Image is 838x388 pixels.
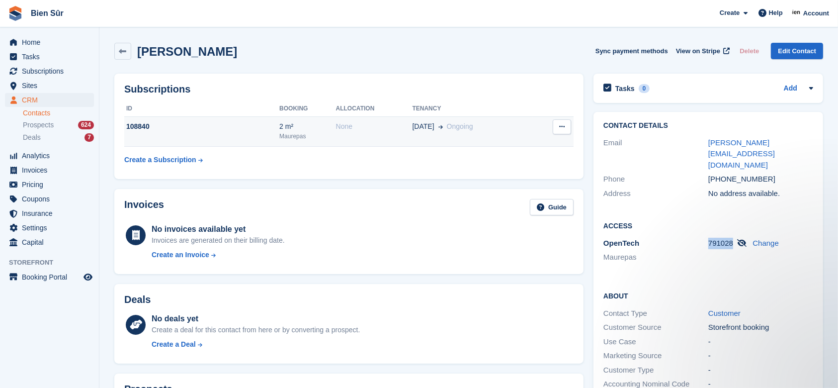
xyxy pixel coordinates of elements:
[5,206,94,220] a: menu
[603,122,813,130] h2: Contact Details
[152,339,360,350] a: Create a Deal
[708,174,813,185] div: [PHONE_NUMBER]
[736,43,763,59] button: Delete
[5,64,94,78] a: menu
[753,239,779,247] a: Change
[708,138,775,169] a: [PERSON_NAME][EMAIL_ADDRESS][DOMAIN_NAME]
[82,271,94,283] a: Preview store
[22,235,82,249] span: Capital
[152,313,360,325] div: No deals yet
[5,192,94,206] a: menu
[5,235,94,249] a: menu
[124,121,279,132] div: 108840
[5,35,94,49] a: menu
[124,151,203,169] a: Create a Subscription
[22,221,82,235] span: Settings
[5,178,94,192] a: menu
[9,258,99,268] span: Storefront
[23,133,41,142] span: Deals
[22,163,82,177] span: Invoices
[603,291,813,300] h2: About
[603,252,708,263] li: Maurepas
[603,308,708,319] div: Contact Type
[23,120,54,130] span: Prospects
[27,5,68,21] a: Bien Sûr
[603,188,708,199] div: Address
[595,43,668,59] button: Sync payment methods
[279,101,336,117] th: Booking
[22,93,82,107] span: CRM
[152,250,285,260] a: Create an Invoice
[413,101,533,117] th: Tenancy
[708,336,813,348] div: -
[5,163,94,177] a: menu
[124,199,164,215] h2: Invoices
[708,239,733,247] span: 791028
[22,270,82,284] span: Booking Portal
[708,309,741,317] a: Customer
[708,322,813,333] div: Storefront booking
[771,43,823,59] a: Edit Contact
[413,121,434,132] span: [DATE]
[5,93,94,107] a: menu
[5,149,94,163] a: menu
[672,43,732,59] a: View on Stripe
[792,8,802,18] img: Asmaa Habri
[708,365,813,376] div: -
[336,101,413,117] th: Allocation
[22,35,82,49] span: Home
[152,250,209,260] div: Create an Invoice
[603,365,708,376] div: Customer Type
[23,132,94,143] a: Deals 7
[78,121,94,129] div: 624
[124,101,279,117] th: ID
[5,270,94,284] a: menu
[530,199,574,215] a: Guide
[22,79,82,93] span: Sites
[720,8,740,18] span: Create
[22,64,82,78] span: Subscriptions
[803,8,829,18] span: Account
[603,350,708,362] div: Marketing Source
[603,220,813,230] h2: Access
[5,221,94,235] a: menu
[124,84,574,95] h2: Subscriptions
[137,45,237,58] h2: [PERSON_NAME]
[152,339,196,350] div: Create a Deal
[639,84,650,93] div: 0
[447,122,473,130] span: Ongoing
[603,239,639,247] span: OpenTech
[124,155,196,165] div: Create a Subscription
[22,206,82,220] span: Insurance
[615,84,635,93] h2: Tasks
[279,121,336,132] div: 2 m²
[5,79,94,93] a: menu
[152,223,285,235] div: No invoices available yet
[5,50,94,64] a: menu
[769,8,783,18] span: Help
[152,325,360,335] div: Create a deal for this contact from here or by converting a prospect.
[603,174,708,185] div: Phone
[603,336,708,348] div: Use Case
[84,133,94,142] div: 7
[336,121,413,132] div: None
[22,50,82,64] span: Tasks
[8,6,23,21] img: stora-icon-8386f47178a22dfd0bd8f6a31ec36ba5ce8667c1dd55bd0f319d3a0aa187defe.svg
[152,235,285,246] div: Invoices are generated on their billing date.
[22,178,82,192] span: Pricing
[22,149,82,163] span: Analytics
[23,108,94,118] a: Contacts
[708,188,813,199] div: No address available.
[676,46,720,56] span: View on Stripe
[124,294,151,305] h2: Deals
[22,192,82,206] span: Coupons
[603,322,708,333] div: Customer Source
[23,120,94,130] a: Prospects 624
[279,132,336,141] div: Maurepas
[784,83,797,95] a: Add
[603,137,708,171] div: Email
[708,350,813,362] div: -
